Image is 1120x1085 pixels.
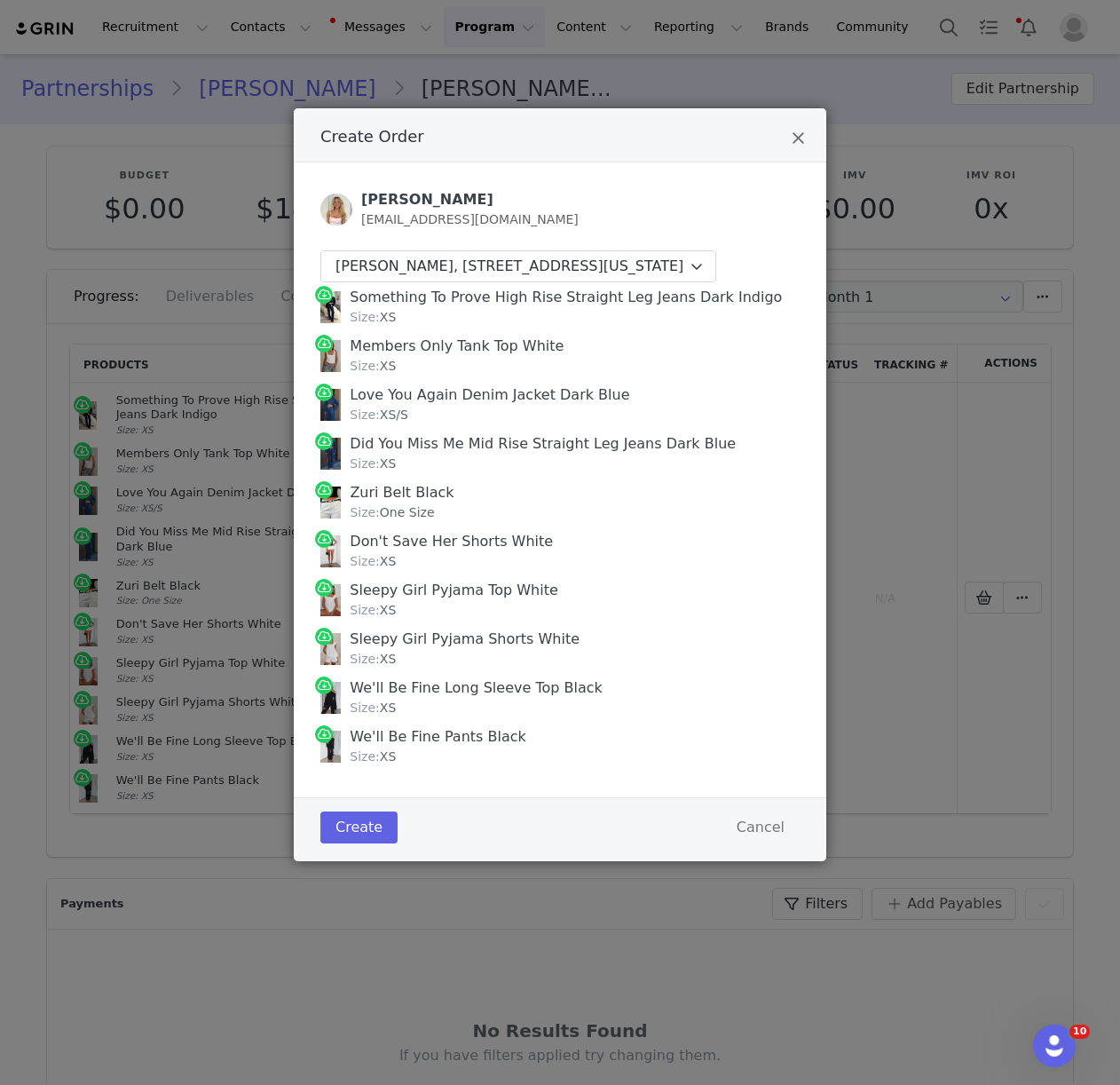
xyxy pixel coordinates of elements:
[350,749,379,764] span: Size:
[350,408,379,422] span: Size:
[350,652,379,666] span: Size:
[320,487,341,519] img: l6SDqPGQ.jpg
[350,336,564,357] div: Members Only Tank Top White
[350,726,525,748] div: We'll Be Fine Pants Black
[350,749,396,764] span: XS
[350,531,553,552] div: Don't Save Her Shorts White
[350,580,557,601] div: Sleepy Girl Pyjama Top White
[320,731,341,763] img: WELL_BE_FINE_LONG_SLEEVE_TOP_WELL_BE_FINE_PANTS_30.1.25_03.jpg
[350,603,396,617] span: XS
[320,584,341,616] img: DE49ABB2-D93D-4E45-AFA6-8742FAD18E64.jpg
[350,456,379,471] span: Size:
[350,384,629,406] div: Love You Again Denim Jacket Dark Blue
[320,633,341,665] img: ADD57AE6-D4A3-4D58-8131-B4470AA3AC6B.jpg
[722,812,800,843] button: Cancel
[350,408,408,422] span: XS/S
[350,554,379,568] span: Size:
[1069,1025,1090,1039] span: 10
[350,677,602,699] div: We'll Be Fine Long Sleeve Top Black
[350,456,396,471] span: XS
[350,505,434,519] span: One Size
[320,535,341,567] img: h_lGmtew.png
[320,438,341,470] img: white-fox-love-you-again-denim-jacket-dark-blue-did-you-miss-me-mid-rise-straight-leg-jeans-dark-...
[294,108,826,861] div: Create Order
[320,389,341,421] img: white-fox-love-you-again-denim-jacket-dark-blue-did-you-miss-me-mid-rise-straight-leg-jeans-dark-...
[350,701,379,715] span: Size:
[350,629,580,650] div: Sleepy Girl Pyjama Shorts White
[350,701,396,715] span: XS
[350,505,379,519] span: Size:
[350,554,396,568] span: XS
[320,682,341,714] img: WELL_BE_FINE_LONG_SLEEVE_TOP_30.1.25_02.jpg
[350,433,736,455] div: Did You Miss Me Mid Rise Straight Leg Jeans Dark Blue
[350,482,454,503] div: Zuri Belt Black
[350,359,396,373] span: XS
[350,652,396,666] span: XS
[320,340,341,372] img: white-fox-members-only-tank-top-white-22.7.25-2.jpg
[320,812,398,843] button: Create
[1033,1025,1076,1067] iframe: Intercom live chat
[350,603,379,617] span: Size:
[350,359,379,373] span: Size:
[14,14,615,34] body: Rich Text Area. Press ALT-0 for help.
